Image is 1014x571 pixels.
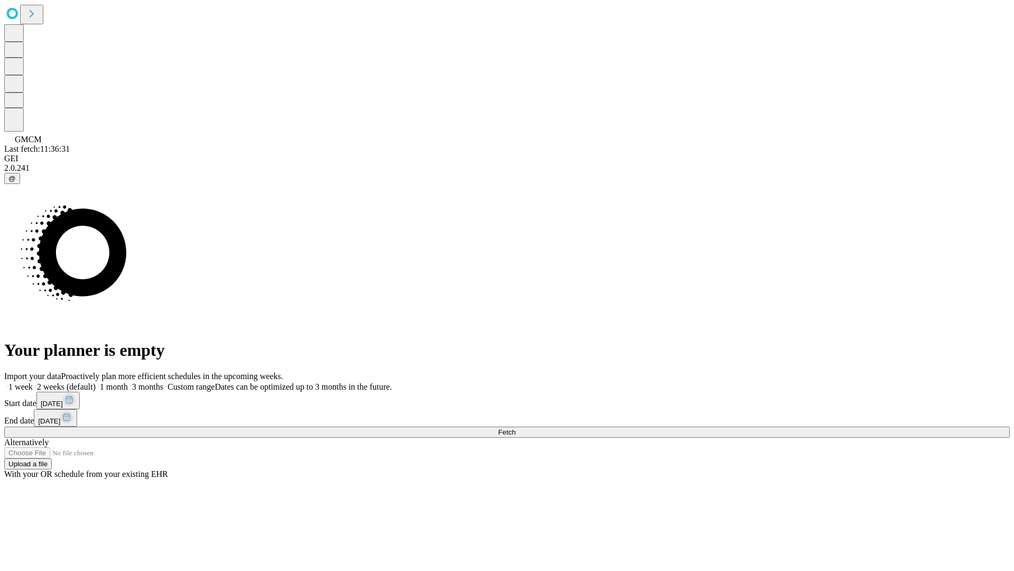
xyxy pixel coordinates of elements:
[498,428,515,436] span: Fetch
[34,409,77,427] button: [DATE]
[61,372,283,381] span: Proactively plan more efficient schedules in the upcoming weeks.
[8,382,33,391] span: 1 week
[4,409,1010,427] div: End date
[38,417,60,425] span: [DATE]
[4,372,61,381] span: Import your data
[8,174,16,182] span: @
[4,163,1010,173] div: 2.0.241
[4,144,70,153] span: Last fetch: 11:36:31
[4,154,1010,163] div: GEI
[4,438,49,447] span: Alternatively
[132,382,163,391] span: 3 months
[167,382,214,391] span: Custom range
[4,340,1010,360] h1: Your planner is empty
[4,173,20,184] button: @
[15,135,42,144] span: GMCM
[215,382,392,391] span: Dates can be optimized up to 3 months in the future.
[4,427,1010,438] button: Fetch
[100,382,128,391] span: 1 month
[41,400,63,408] span: [DATE]
[37,382,96,391] span: 2 weeks (default)
[36,392,80,409] button: [DATE]
[4,469,168,478] span: With your OR schedule from your existing EHR
[4,458,52,469] button: Upload a file
[4,392,1010,409] div: Start date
